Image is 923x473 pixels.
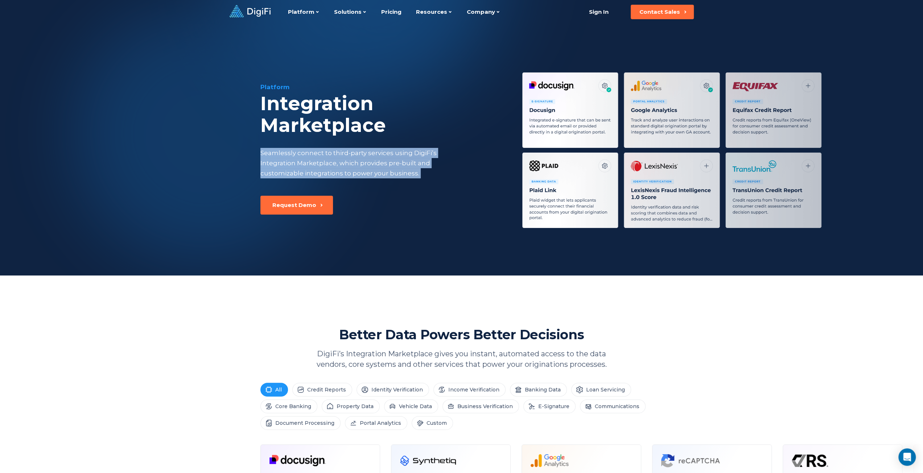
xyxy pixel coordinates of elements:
[260,399,317,413] li: Core Banking
[510,383,567,397] li: Banking Data
[260,83,504,91] div: Platform
[304,349,619,370] p: DigiFi’s Integration Marketplace gives you instant, automated access to the data vendors, core sy...
[322,399,380,413] li: Property Data
[571,383,631,397] li: Loan Servicing
[523,399,576,413] li: E-Signature
[384,399,438,413] li: Vehicle Data
[260,148,466,178] div: Seamlessly connect to third-party services using DigiFi’s Integration Marketplace, which provides...
[631,5,694,19] button: Contact Sales
[260,196,333,215] button: Request Demo
[412,416,453,430] li: Custom
[260,416,341,430] li: Document Processing
[292,383,352,397] li: Credit Reports
[580,5,618,19] a: Sign In
[357,383,429,397] li: Identity Verification
[345,416,407,430] li: Portal Analytics
[260,383,288,397] li: All
[339,326,584,343] h2: Better Data Powers Better Decisions
[580,399,646,413] li: Communications
[898,448,916,466] div: Open Intercom Messenger
[442,399,519,413] li: Business Verification
[272,202,316,209] div: Request Demo
[433,383,506,397] li: Income Verification
[260,93,504,136] div: Integration Marketplace
[639,8,680,16] div: Contact Sales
